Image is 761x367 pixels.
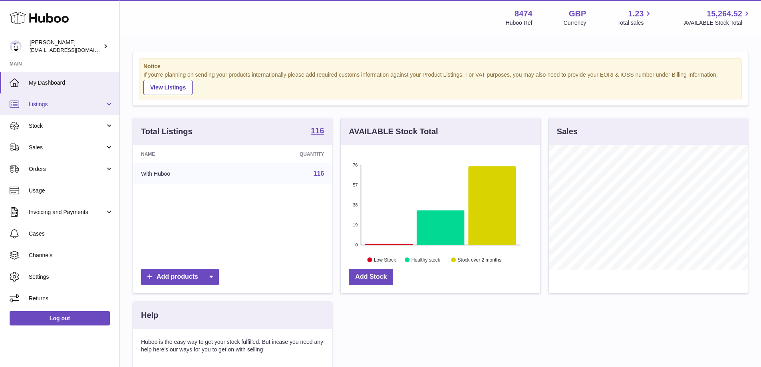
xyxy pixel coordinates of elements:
p: Huboo is the easy way to get your stock fulfilled. But incase you need any help here's our ways f... [141,338,324,353]
td: With Huboo [133,163,238,184]
th: Quantity [238,145,332,163]
span: Cases [29,230,113,238]
span: Channels [29,252,113,259]
div: Huboo Ref [506,19,533,27]
text: 19 [353,222,358,227]
a: 116 [314,170,324,177]
span: My Dashboard [29,79,113,87]
div: [PERSON_NAME] [30,39,101,54]
span: AVAILABLE Stock Total [684,19,751,27]
div: Currency [564,19,586,27]
text: 38 [353,202,358,207]
a: 116 [311,127,324,136]
span: Invoicing and Payments [29,208,105,216]
span: Listings [29,101,105,108]
span: Orders [29,165,105,173]
a: View Listings [143,80,193,95]
span: Stock [29,122,105,130]
span: 15,264.52 [707,8,742,19]
span: Sales [29,144,105,151]
a: Log out [10,311,110,325]
strong: GBP [569,8,586,19]
text: Stock over 2 months [458,257,501,262]
text: 76 [353,163,358,167]
a: Add Stock [349,269,393,285]
a: Add products [141,269,219,285]
text: 57 [353,183,358,187]
span: 1.23 [628,8,644,19]
h3: Sales [557,126,578,137]
a: 15,264.52 AVAILABLE Stock Total [684,8,751,27]
strong: 116 [311,127,324,135]
span: Usage [29,187,113,194]
text: Healthy stock [411,257,441,262]
h3: Total Listings [141,126,193,137]
h3: AVAILABLE Stock Total [349,126,438,137]
div: If you're planning on sending your products internationally please add required customs informati... [143,71,737,95]
text: 0 [356,242,358,247]
th: Name [133,145,238,163]
strong: 8474 [515,8,533,19]
span: Settings [29,273,113,281]
span: Total sales [617,19,653,27]
strong: Notice [143,63,737,70]
h3: Help [141,310,158,321]
span: Returns [29,295,113,302]
a: 1.23 Total sales [617,8,653,27]
text: Low Stock [374,257,396,262]
img: internalAdmin-8474@internal.huboo.com [10,40,22,52]
span: [EMAIL_ADDRESS][DOMAIN_NAME] [30,47,117,53]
